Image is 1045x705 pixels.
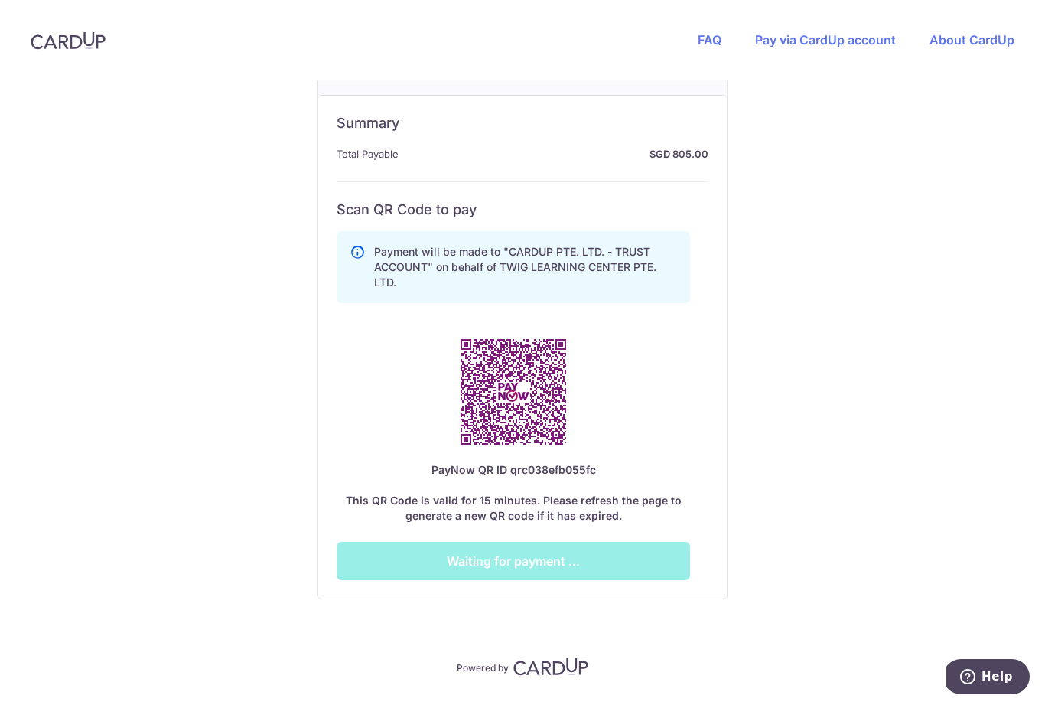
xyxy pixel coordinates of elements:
[431,463,507,476] span: PayNow QR ID
[946,659,1030,697] iframe: Opens a widget where you can find more information
[755,32,896,47] a: Pay via CardUp account
[510,463,596,476] span: qrc038efb055fc
[457,659,509,674] p: Powered by
[513,658,588,676] img: CardUp
[337,201,708,219] h6: Scan QR Code to pay
[405,145,708,163] strong: SGD 805.00
[443,321,584,462] img: PayNow QR Code
[337,114,708,132] h6: Summary
[698,32,721,47] a: FAQ
[31,31,106,50] img: CardUp
[929,32,1014,47] a: About CardUp
[374,244,677,290] p: Payment will be made to "CARDUP PTE. LTD. - TRUST ACCOUNT" on behalf of TWIG LEARNING CENTER PTE....
[337,145,399,163] span: Total Payable
[337,462,690,524] div: This QR Code is valid for 15 minutes. Please refresh the page to generate a new QR code if it has...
